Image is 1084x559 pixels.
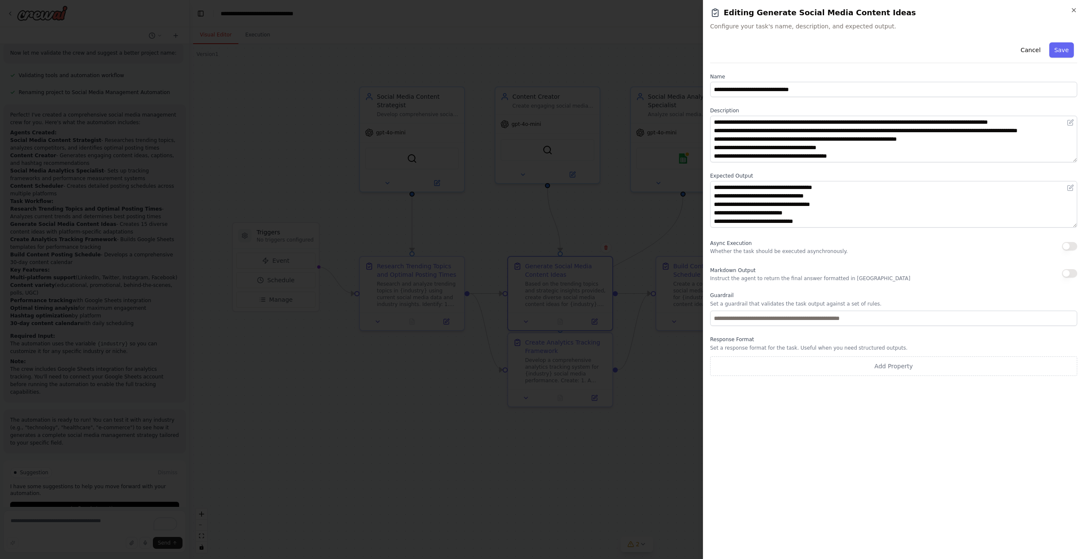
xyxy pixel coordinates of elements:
[710,336,1077,343] label: Response Format
[710,172,1077,179] label: Expected Output
[710,22,1077,31] span: Configure your task's name, description, and expected output.
[710,292,1077,299] label: Guardrail
[710,240,752,246] span: Async Execution
[710,248,848,255] p: Whether the task should be executed asynchronously.
[710,356,1077,376] button: Add Property
[710,345,1077,351] p: Set a response format for the task. Useful when you need structured outputs.
[94,52,143,57] div: Keywords by Traffic
[14,22,20,29] img: website_grey.svg
[1065,183,1076,193] button: Open in editor
[23,51,30,58] img: tab_domain_overview_orange.svg
[710,73,1077,80] label: Name
[1049,42,1074,58] button: Save
[710,267,755,273] span: Markdown Output
[710,107,1077,114] label: Description
[14,14,20,20] img: logo_orange.svg
[710,300,1077,307] p: Set a guardrail that validates the task output against a set of rules.
[1015,42,1045,58] button: Cancel
[22,22,93,29] div: Domain: [DOMAIN_NAME]
[1065,117,1076,128] button: Open in editor
[710,7,1077,19] h2: Editing Generate Social Media Content Ideas
[84,51,91,58] img: tab_keywords_by_traffic_grey.svg
[32,52,76,57] div: Domain Overview
[24,14,41,20] div: v 4.0.25
[710,275,910,282] p: Instruct the agent to return the final answer formatted in [GEOGRAPHIC_DATA]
